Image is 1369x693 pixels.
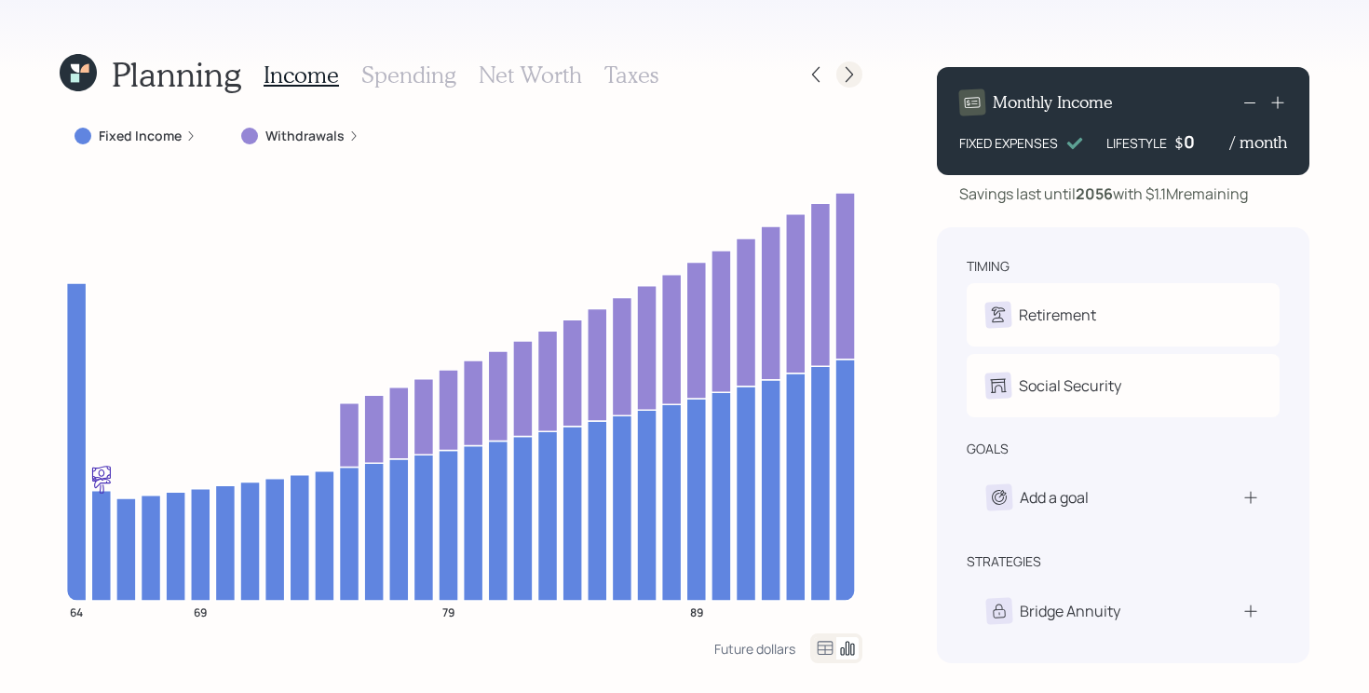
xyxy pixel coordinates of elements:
div: timing [967,257,1010,276]
div: Future dollars [714,640,795,658]
div: 0 [1184,130,1230,153]
div: goals [967,440,1009,458]
div: strategies [967,552,1041,571]
tspan: 89 [690,604,703,619]
div: Add a goal [1020,486,1089,509]
h4: / month [1230,132,1287,153]
b: 2056 [1076,183,1113,204]
h3: Taxes [604,61,658,88]
h3: Income [264,61,339,88]
h3: Spending [361,61,456,88]
h4: Monthly Income [993,92,1113,113]
h1: Planning [112,54,241,94]
div: Retirement [1019,304,1096,326]
label: Withdrawals [265,127,345,145]
h3: Net Worth [479,61,582,88]
div: Social Security [1019,374,1121,397]
div: LIFESTYLE [1106,133,1167,153]
div: FIXED EXPENSES [959,133,1058,153]
tspan: 69 [194,604,207,619]
div: Savings last until with $1.1M remaining [959,183,1248,205]
label: Fixed Income [99,127,182,145]
h4: $ [1174,132,1184,153]
tspan: 64 [70,604,83,619]
div: Bridge Annuity [1020,600,1120,622]
tspan: 79 [442,604,454,619]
